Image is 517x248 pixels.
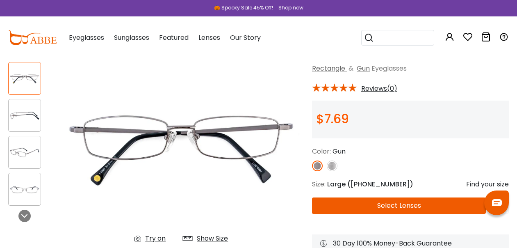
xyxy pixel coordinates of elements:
[312,197,486,214] button: Select Lenses
[347,64,355,73] span: &
[8,30,57,45] img: abbeglasses.com
[69,33,104,42] span: Eyeglasses
[114,33,149,42] span: Sunglasses
[9,181,41,197] img: Gihon Gun Metal Eyeglasses , NosePads Frames from ABBE Glasses
[214,4,273,11] div: 🎃 Spooky Sale 45% Off!
[159,33,189,42] span: Featured
[492,199,502,206] img: chat
[351,179,410,189] span: [PHONE_NUMBER]
[371,64,407,73] span: Eyeglasses
[230,33,261,42] span: Our Story
[274,4,303,11] a: Shop now
[198,33,220,42] span: Lenses
[312,64,345,73] a: Rectangle
[9,71,41,87] img: Gihon Gun Metal Eyeglasses , NosePads Frames from ABBE Glasses
[9,108,41,124] img: Gihon Gun Metal Eyeglasses , NosePads Frames from ABBE Glasses
[316,110,349,128] span: $7.69
[327,179,413,189] span: Large ( )
[312,147,331,156] span: Color:
[357,64,370,73] a: Gun
[145,234,166,243] div: Try on
[466,179,509,189] div: Find your size
[361,85,397,92] span: Reviews(0)
[197,234,228,243] div: Show Size
[9,145,41,161] img: Gihon Gun Metal Eyeglasses , NosePads Frames from ABBE Glasses
[312,179,326,189] span: Size:
[333,147,346,156] span: Gun
[312,46,509,60] h1: Gihon
[278,4,303,11] div: Shop now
